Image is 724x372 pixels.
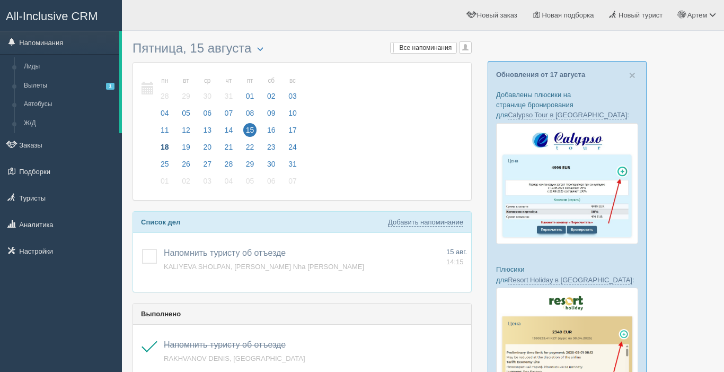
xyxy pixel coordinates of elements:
small: вт [179,76,193,85]
a: Calypso Tour в [GEOGRAPHIC_DATA] [508,111,627,119]
a: вт 29 [176,71,196,107]
a: 30 [261,158,281,175]
span: 01 [158,174,172,188]
span: 05 [243,174,257,188]
a: All-Inclusive CRM [1,1,121,30]
a: вс 03 [282,71,300,107]
a: 07 [219,107,239,124]
span: 1 [106,83,114,90]
small: пн [158,76,172,85]
a: 04 [219,175,239,192]
a: 10 [282,107,300,124]
span: All-Inclusive CRM [6,10,98,23]
a: 05 [240,175,260,192]
a: пт 01 [240,71,260,107]
span: 08 [243,106,257,120]
a: 22 [240,141,260,158]
span: 07 [286,174,299,188]
span: × [629,69,635,81]
span: Новый турист [619,11,663,19]
span: 31 [286,157,299,171]
a: 04 [155,107,175,124]
a: RAKHVANOV DENIS, [GEOGRAPHIC_DATA] [164,354,305,362]
a: KALIYEVA SHOLPAN, [PERSON_NAME] Nha [PERSON_NAME] [164,263,364,271]
span: 23 [264,140,278,154]
a: 01 [155,175,175,192]
a: 06 [197,107,217,124]
a: 28 [219,158,239,175]
a: Автобусы [19,95,119,114]
a: 16 [261,124,281,141]
span: 14 [222,123,236,137]
b: Список дел [141,218,180,226]
a: 21 [219,141,239,158]
img: calypso-tour-proposal-crm-for-travel-agency.jpg [496,123,638,245]
span: 03 [286,89,299,103]
span: 03 [200,174,214,188]
b: Выполнено [141,310,181,318]
a: 02 [176,175,196,192]
a: Resort Holiday в [GEOGRAPHIC_DATA] [508,276,632,284]
a: 12 [176,124,196,141]
span: Новая подборка [542,11,594,19]
span: 24 [286,140,299,154]
span: 25 [158,157,172,171]
span: Артем [687,11,708,19]
span: 22 [243,140,257,154]
a: Обновления от 17 августа [496,71,585,79]
small: чт [222,76,236,85]
a: сб 02 [261,71,281,107]
span: 31 [222,89,236,103]
span: 01 [243,89,257,103]
a: 11 [155,124,175,141]
small: пт [243,76,257,85]
small: ср [200,76,214,85]
span: 18 [158,140,172,154]
a: 05 [176,107,196,124]
span: 30 [264,157,278,171]
span: 21 [222,140,236,154]
span: 10 [286,106,299,120]
a: пн 28 [155,71,175,107]
p: Добавлены плюсики на странице бронирования для : [496,90,638,120]
a: 18 [155,141,175,158]
span: 04 [158,106,172,120]
a: 23 [261,141,281,158]
small: сб [264,76,278,85]
p: Плюсики для : [496,264,638,284]
a: 15 [240,124,260,141]
span: 14:15 [446,258,464,266]
a: 25 [155,158,175,175]
span: 28 [158,89,172,103]
span: 27 [200,157,214,171]
span: 28 [222,157,236,171]
small: вс [286,76,299,85]
span: 15 [243,123,257,137]
a: 07 [282,175,300,192]
a: 14 [219,124,239,141]
a: 17 [282,124,300,141]
span: 26 [179,157,193,171]
span: 16 [264,123,278,137]
span: 11 [158,123,172,137]
span: 30 [200,89,214,103]
span: 02 [264,89,278,103]
span: 06 [264,174,278,188]
a: 26 [176,158,196,175]
span: Новый заказ [477,11,517,19]
a: 06 [261,175,281,192]
a: 03 [197,175,217,192]
span: 17 [286,123,299,137]
span: 15 авг. [446,248,467,256]
span: Все напоминания [400,44,452,51]
a: 15 авг. 14:15 [446,247,467,267]
span: 20 [200,140,214,154]
span: 06 [200,106,214,120]
span: 07 [222,106,236,120]
a: Напомнить туристу об отъезде [164,340,286,349]
button: Close [629,70,635,81]
span: 09 [264,106,278,120]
